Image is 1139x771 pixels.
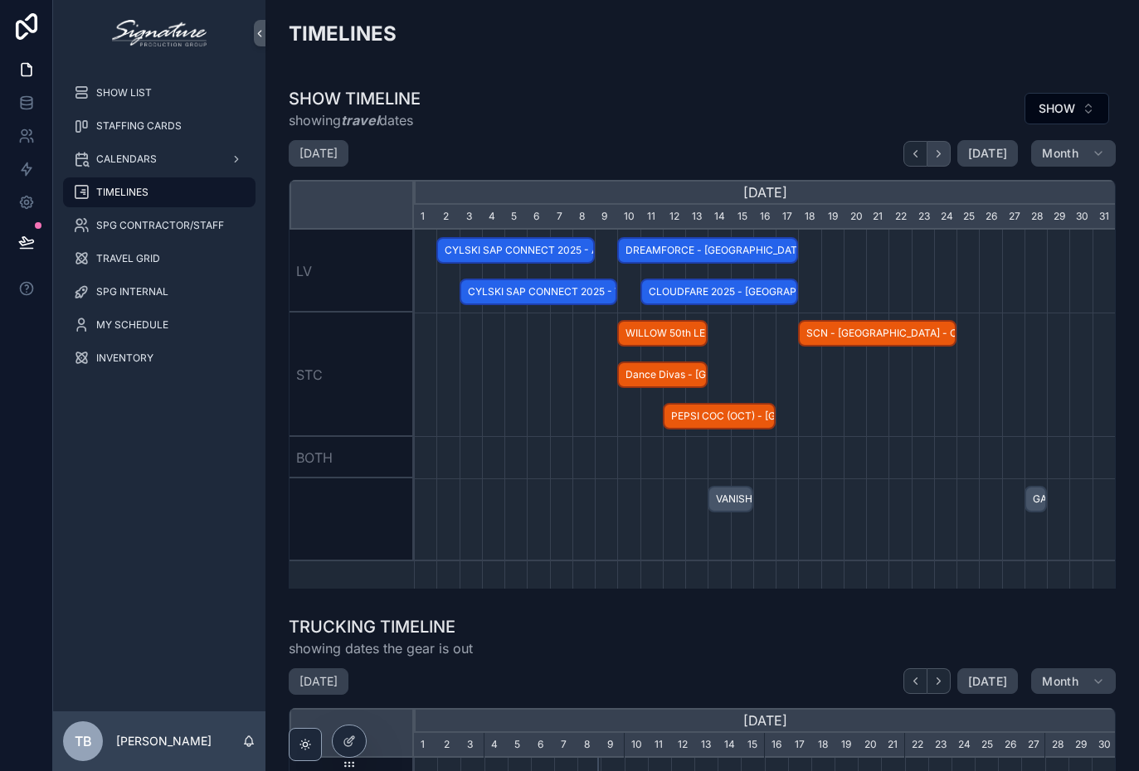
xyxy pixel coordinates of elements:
div: 5 [508,733,531,758]
div: 10 [625,733,648,758]
button: Select Button [1025,93,1109,124]
div: [DATE] [414,180,1115,205]
div: 25 [956,205,979,230]
div: 2 [436,205,459,230]
span: TRAVEL GRID [96,252,160,265]
div: 22 [905,733,928,758]
span: [DATE] [968,146,1007,161]
span: CALENDARS [96,153,157,166]
div: 19 [835,733,858,758]
div: STC [290,313,414,437]
div: 3 [460,733,484,758]
span: [DATE] [968,674,1007,689]
div: 21 [881,733,904,758]
div: 13 [694,733,718,758]
div: 14 [708,205,730,230]
div: WILLOW 50th LED - SOUTH BARRINGTON, IL - HOLD [617,320,708,347]
div: 1 [414,205,436,230]
span: SHOW [1039,100,1075,117]
span: SPG INTERNAL [96,285,168,298]
div: 16 [753,205,776,230]
div: 7 [550,205,572,230]
div: 23 [928,733,952,758]
span: CYLSKI SAP CONNECT 2025 - THEATER - [GEOGRAPHIC_DATA] - CONFIRMED [461,279,616,306]
span: CYLSKI SAP CONNECT 2025 - AZURE BALLROOM - [GEOGRAPHIC_DATA] - CONFIRMED [438,237,593,264]
div: 20 [858,733,881,758]
span: WILLOW 50th LED - [GEOGRAPHIC_DATA], [GEOGRAPHIC_DATA] - HOLD [619,320,706,347]
div: 15 [741,733,764,758]
span: PEPSI COC (OCT) - [GEOGRAPHIC_DATA], [GEOGRAPHIC_DATA] - [664,403,774,430]
div: 28 [1025,205,1047,230]
a: MY SCHEDULE [63,310,256,340]
div: 23 [912,205,934,230]
a: STAFFING CARDS [63,111,256,141]
div: 4 [482,205,504,230]
a: TIMELINES [63,177,256,207]
div: CLOUDFARE 2025 - Las Vegas - CONFIRMED [640,279,799,306]
button: [DATE] [957,140,1018,167]
div: 18 [811,733,835,758]
span: VANISH DEMO - Saint [PERSON_NAME], [GEOGRAPHIC_DATA] - HOLD [709,486,752,513]
div: [DATE] [414,708,1115,733]
div: Dance Divas - Chicago - CONFIRMED [617,361,708,389]
a: TRAVEL GRID [63,244,256,274]
span: showing dates the gear is out [289,638,473,658]
a: SPG INTERNAL [63,277,256,307]
div: 16 [765,733,788,758]
div: 10 [617,205,640,230]
p: [PERSON_NAME] [116,733,212,749]
div: 6 [527,205,549,230]
div: 26 [979,205,1001,230]
h1: TRUCKING TIMELINE [289,615,473,638]
div: 24 [952,733,975,758]
div: 24 [934,205,956,230]
div: 8 [577,733,601,758]
span: Dance Divas - [GEOGRAPHIC_DATA] - CONFIRMED [619,361,706,389]
span: CLOUDFARE 2025 - [GEOGRAPHIC_DATA] - CONFIRMED [642,279,797,306]
span: GAIN Virtual - CONFIRMED [1026,486,1045,513]
span: DREAMFORCE - [GEOGRAPHIC_DATA], [GEOGRAPHIC_DATA] - CONFIRMED [619,237,796,264]
div: 3 [460,205,482,230]
div: 6 [531,733,554,758]
div: 22 [888,205,911,230]
h1: SHOW TIMELINE [289,87,421,110]
div: 2 [437,733,460,758]
div: 20 [844,205,866,230]
span: SPG CONTRACTOR/STAFF [96,219,224,232]
a: SHOW LIST [63,78,256,108]
h2: TIMELINES [289,20,397,47]
em: travel [341,112,379,128]
div: CYLSKI SAP CONNECT 2025 - AZURE BALLROOM - LAS VEGAS - CONFIRMED [436,237,595,264]
div: 9 [595,205,617,230]
span: TB [75,731,92,751]
div: 30 [1092,733,1115,758]
div: 30 [1069,205,1092,230]
span: Month [1042,674,1078,689]
div: PEPSI COC (OCT) - GREENWICH, CT - [663,403,776,430]
div: 13 [685,205,708,230]
div: scrollable content [53,66,265,395]
div: 9 [601,733,624,758]
div: LV [290,230,414,313]
span: Month [1042,146,1078,161]
div: 12 [671,733,694,758]
div: CYLSKI SAP CONNECT 2025 - THEATER - LAS VEGAS - CONFIRMED [460,279,618,306]
div: 7 [554,733,577,758]
div: 27 [1021,733,1044,758]
button: Month [1031,140,1116,167]
div: 15 [731,205,753,230]
span: STAFFING CARDS [96,119,182,133]
div: SCN - Atlanta - CONFIRMED [798,320,956,347]
div: 28 [1045,733,1068,758]
div: 5 [504,205,527,230]
button: Month [1031,668,1116,695]
div: GAIN Virtual - CONFIRMED [1025,486,1047,513]
div: VANISH DEMO - Saint Charles, IL - HOLD [708,486,753,513]
div: 21 [866,205,888,230]
div: 11 [640,205,663,230]
div: 29 [1068,733,1092,758]
div: 26 [998,733,1021,758]
h2: [DATE] [299,673,338,690]
div: 31 [1093,205,1115,230]
a: CALENDARS [63,144,256,174]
